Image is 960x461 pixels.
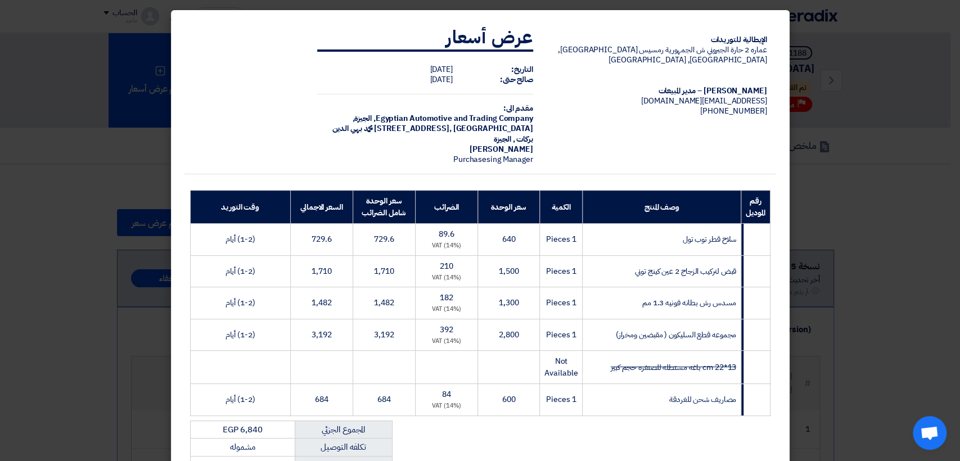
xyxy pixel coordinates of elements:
span: سلاح قطر توب تول [683,233,737,245]
span: [PERSON_NAME] [470,143,533,155]
span: 729.6 [312,233,332,245]
div: (14%) VAT [420,305,473,314]
span: Purchasesing Manager [453,153,533,165]
span: [DATE] [430,74,452,85]
td: تكلفه التوصيل [295,439,392,457]
span: 182 [440,292,453,304]
strong: عرض أسعار [446,24,533,51]
span: 1,710 [374,265,394,277]
span: 210 [440,260,453,272]
span: 1,300 [499,297,519,309]
span: 84 [442,388,451,400]
span: 1,482 [374,297,394,309]
span: 684 [315,394,328,405]
span: عماره 2 حارة الجبروني ش الجمهورية رمسيس [GEOGRAPHIC_DATA], [GEOGRAPHIC_DATA], [GEOGRAPHIC_DATA] [558,44,767,66]
th: سعر الوحدة [478,191,540,224]
span: الجيزة, [GEOGRAPHIC_DATA] ,[STREET_ADDRESS] محمد بهي الدين بركات , الجيزة [332,112,533,144]
span: Not Available [544,355,578,379]
span: 729.6 [374,233,394,245]
span: 3,192 [312,329,332,341]
span: مشموله [230,441,255,453]
span: [DATE] [430,64,452,75]
span: 684 [377,394,391,405]
span: [PHONE_NUMBER] [700,105,767,117]
span: 1 Pieces [546,394,576,405]
th: وصف المنتج [583,191,741,224]
span: [EMAIL_ADDRESS][DOMAIN_NAME] [641,95,767,107]
span: 89.6 [439,228,454,240]
span: (1-2) أيام [226,265,255,277]
strong: صالح حتى: [500,74,533,85]
span: مسدس رش بطانه فونيه 1.3 مم [642,297,736,309]
th: وقت التوريد [190,191,290,224]
span: (1-2) أيام [226,394,255,405]
span: 3,192 [374,329,394,341]
strong: مقدم الى: [503,102,533,114]
td: EGP 6,840 [190,421,295,439]
span: 600 [502,394,516,405]
span: Egyptian Automotive and Trading Company, [373,112,533,124]
div: (14%) VAT [420,273,473,283]
strong: التاريخ: [511,64,533,75]
div: (14%) VAT [420,337,473,346]
span: 1 Pieces [546,265,576,277]
th: الكمية [540,191,583,224]
span: مجموعه قطع السليكون ( مقبضين ومخراز) [616,329,737,341]
span: 1,710 [312,265,332,277]
strike: cm 22*13 باغه مستطله للصنفره حجم كبير [611,361,736,373]
th: رقم الموديل [741,191,770,224]
th: الضرائب [415,191,477,224]
span: 1,500 [499,265,519,277]
div: الإيطالية للتوريدات [551,35,767,45]
span: (1-2) أيام [226,297,255,309]
div: (14%) VAT [420,401,473,411]
th: سعر الوحدة شامل الضرائب [353,191,415,224]
span: 1,482 [312,297,332,309]
span: 2,800 [499,329,519,341]
span: 392 [440,324,453,336]
span: قبض لتركيب الزجاج 2 عين كينج توني [635,265,736,277]
div: [PERSON_NAME] – مدير المبيعات [551,86,767,96]
span: 1 Pieces [546,329,576,341]
th: السعر الاجمالي [290,191,353,224]
span: مصاريف شحن للغردقة [669,394,736,405]
span: 640 [502,233,516,245]
span: 1 Pieces [546,233,576,245]
span: (1-2) أيام [226,329,255,341]
span: (1-2) أيام [226,233,255,245]
div: (14%) VAT [420,241,473,251]
td: المجموع الجزئي [295,421,392,439]
a: Open chat [913,416,947,450]
span: 1 Pieces [546,297,576,309]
